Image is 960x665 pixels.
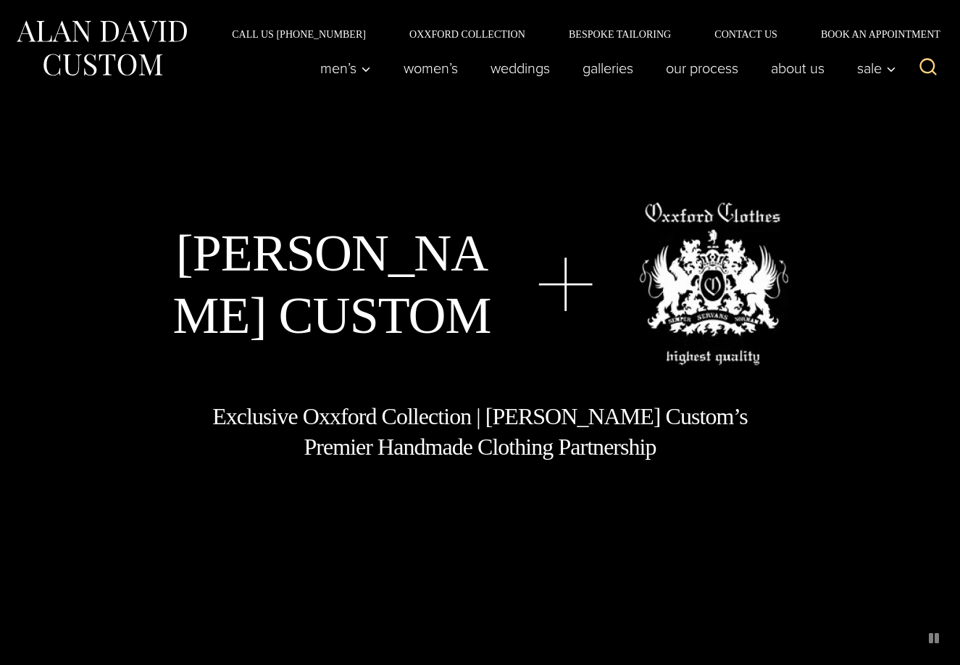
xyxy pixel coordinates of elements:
a: About Us [755,54,841,83]
button: View Search Form [911,51,946,86]
span: Men’s [320,61,371,75]
nav: Primary Navigation [304,54,904,83]
a: Oxxford Collection [388,29,547,39]
a: Contact Us [693,29,799,39]
span: Sale [857,61,896,75]
a: Galleries [567,54,650,83]
a: weddings [475,54,567,83]
a: Book an Appointment [799,29,946,39]
img: oxxford clothes, highest quality [639,202,788,365]
a: Our Process [650,54,755,83]
h1: [PERSON_NAME] Custom [172,222,492,347]
h1: Exclusive Oxxford Collection | [PERSON_NAME] Custom’s Premier Handmade Clothing Partnership [212,402,749,462]
nav: Secondary Navigation [210,29,946,39]
button: pause animated background image [922,627,946,650]
a: Call Us [PHONE_NUMBER] [210,29,388,39]
img: Alan David Custom [14,16,188,80]
a: Bespoke Tailoring [547,29,693,39]
a: Women’s [388,54,475,83]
